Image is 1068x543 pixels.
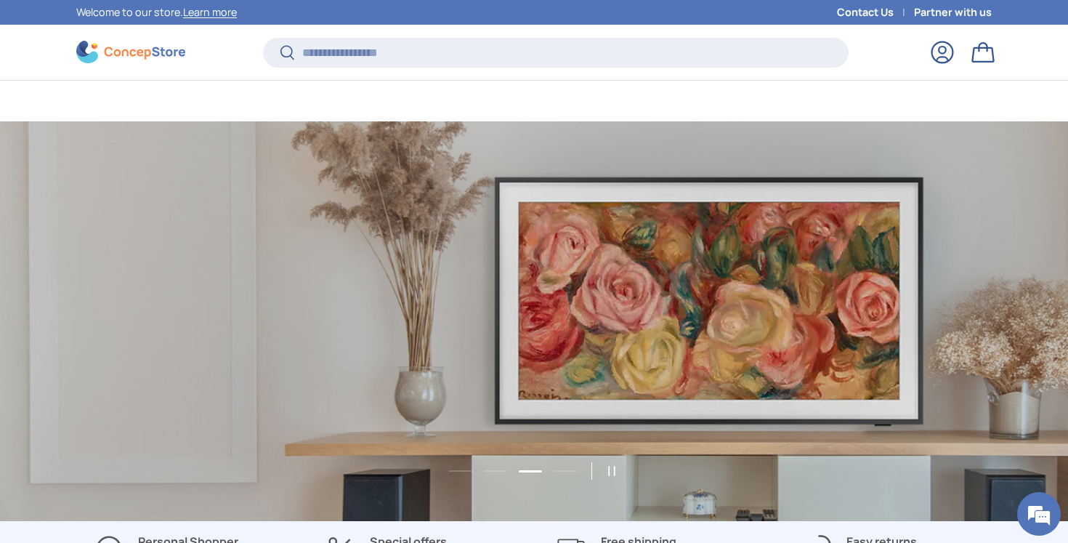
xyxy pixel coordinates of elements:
a: Contact Us [837,4,914,20]
p: Welcome to our store. [76,4,237,20]
a: Learn more [183,5,237,19]
a: Partner with us [914,4,992,20]
img: ConcepStore [76,41,185,63]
